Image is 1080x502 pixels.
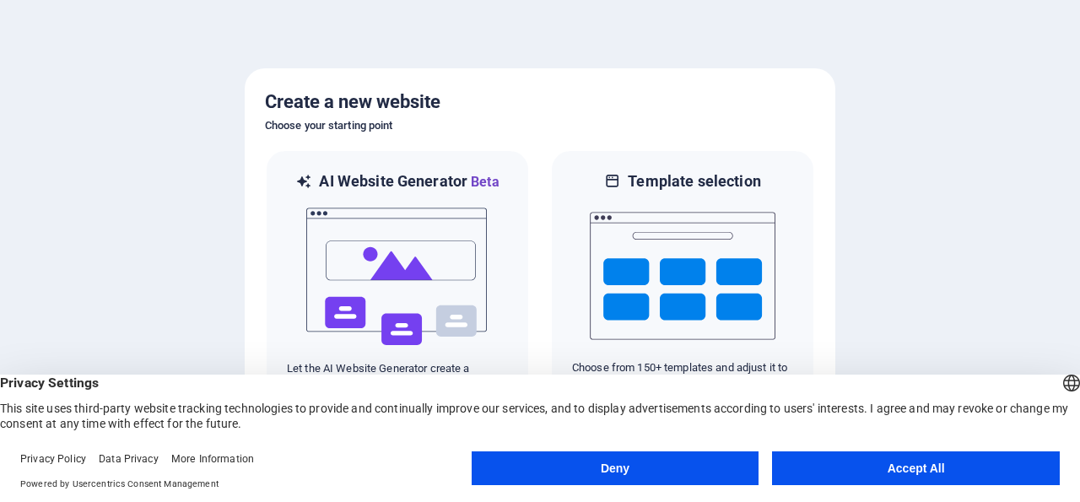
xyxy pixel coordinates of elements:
h6: Choose your starting point [265,116,815,136]
div: Template selectionChoose from 150+ templates and adjust it to you needs. [550,149,815,413]
img: ai [305,192,490,361]
p: Choose from 150+ templates and adjust it to you needs. [572,360,793,391]
div: AI Website GeneratorBetaaiLet the AI Website Generator create a website based on your input. [265,149,530,413]
h6: AI Website Generator [319,171,499,192]
h6: Template selection [628,171,760,192]
p: Let the AI Website Generator create a website based on your input. [287,361,508,391]
span: Beta [467,174,499,190]
h5: Create a new website [265,89,815,116]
